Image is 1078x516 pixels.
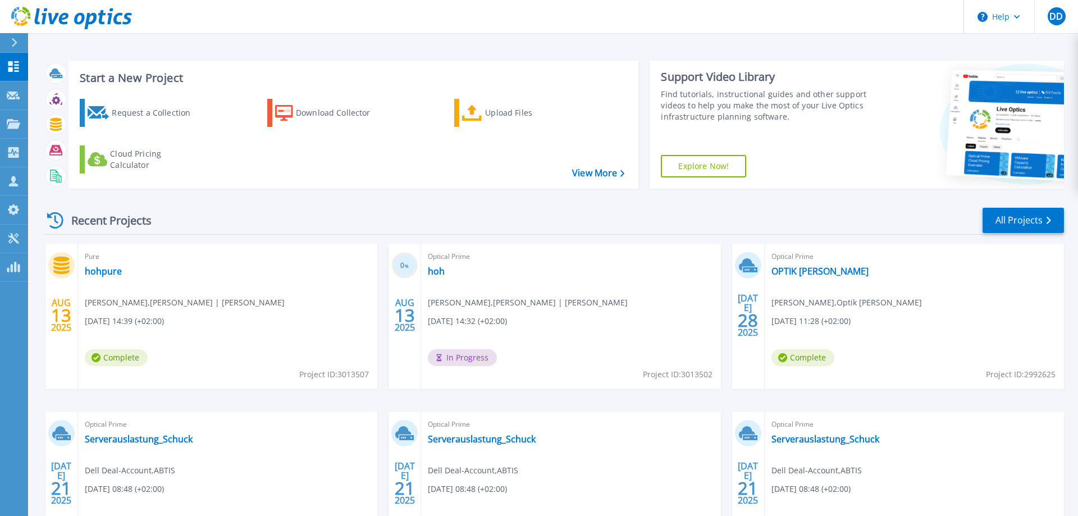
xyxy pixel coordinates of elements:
span: Optical Prime [428,250,714,263]
div: Support Video Library [661,70,872,84]
span: Dell Deal-Account , ABTIS [85,464,175,477]
div: [DATE] 2025 [737,295,759,336]
span: [DATE] 08:48 (+02:00) [85,483,164,495]
div: Request a Collection [112,102,202,124]
a: View More [572,168,624,179]
span: [PERSON_NAME] , Optik [PERSON_NAME] [771,296,922,309]
a: Explore Now! [661,155,746,177]
span: Optical Prime [85,418,371,431]
div: Upload Files [485,102,575,124]
span: DD [1049,12,1063,21]
span: Complete [85,349,148,366]
span: % [405,263,409,269]
a: OPTIK [PERSON_NAME] [771,266,869,277]
span: Optical Prime [771,418,1057,431]
span: [DATE] 11:28 (+02:00) [771,315,851,327]
span: 28 [738,316,758,325]
a: All Projects [983,208,1064,233]
span: 21 [395,483,415,493]
span: [DATE] 08:48 (+02:00) [771,483,851,495]
a: hohpure [85,266,122,277]
span: 13 [395,310,415,320]
div: [DATE] 2025 [737,463,759,504]
a: hoh [428,266,445,277]
span: [DATE] 14:39 (+02:00) [85,315,164,327]
div: Cloud Pricing Calculator [110,148,200,171]
span: Dell Deal-Account , ABTIS [771,464,862,477]
span: 13 [51,310,71,320]
span: 21 [738,483,758,493]
span: [DATE] 14:32 (+02:00) [428,315,507,327]
span: Optical Prime [771,250,1057,263]
a: Cloud Pricing Calculator [80,145,205,173]
span: [PERSON_NAME] , [PERSON_NAME] | [PERSON_NAME] [428,296,628,309]
span: Project ID: 2992625 [986,368,1056,381]
h3: Start a New Project [80,72,624,84]
a: Serverauslastung_Schuck [85,433,193,445]
span: Optical Prime [428,418,714,431]
div: AUG 2025 [51,295,72,336]
span: Complete [771,349,834,366]
div: [DATE] 2025 [394,463,415,504]
span: Dell Deal-Account , ABTIS [428,464,518,477]
span: [DATE] 08:48 (+02:00) [428,483,507,495]
span: 21 [51,483,71,493]
a: Serverauslastung_Schuck [428,433,536,445]
a: Request a Collection [80,99,205,127]
a: Serverauslastung_Schuck [771,433,879,445]
span: Project ID: 3013507 [299,368,369,381]
span: In Progress [428,349,497,366]
div: Recent Projects [43,207,167,234]
div: Find tutorials, instructional guides and other support videos to help you make the most of your L... [661,89,872,122]
div: Download Collector [296,102,386,124]
span: [PERSON_NAME] , [PERSON_NAME] | [PERSON_NAME] [85,296,285,309]
a: Download Collector [267,99,392,127]
div: AUG 2025 [394,295,415,336]
h3: 0 [391,259,418,272]
a: Upload Files [454,99,579,127]
span: Project ID: 3013502 [643,368,712,381]
div: [DATE] 2025 [51,463,72,504]
span: Pure [85,250,371,263]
